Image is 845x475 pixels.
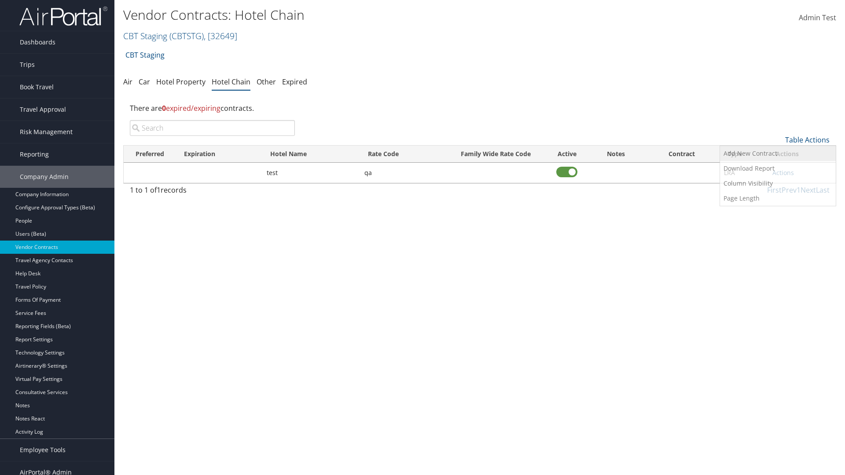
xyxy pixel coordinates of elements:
[20,121,73,143] span: Risk Management
[720,176,836,191] a: Column Visibility
[20,76,54,98] span: Book Travel
[20,143,49,165] span: Reporting
[19,6,107,26] img: airportal-logo.png
[720,161,836,176] a: Download Report
[720,191,836,206] a: Page Length
[20,54,35,76] span: Trips
[20,166,69,188] span: Company Admin
[720,146,836,161] a: Add New Contract
[20,439,66,461] span: Employee Tools
[20,99,66,121] span: Travel Approval
[20,31,55,53] span: Dashboards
